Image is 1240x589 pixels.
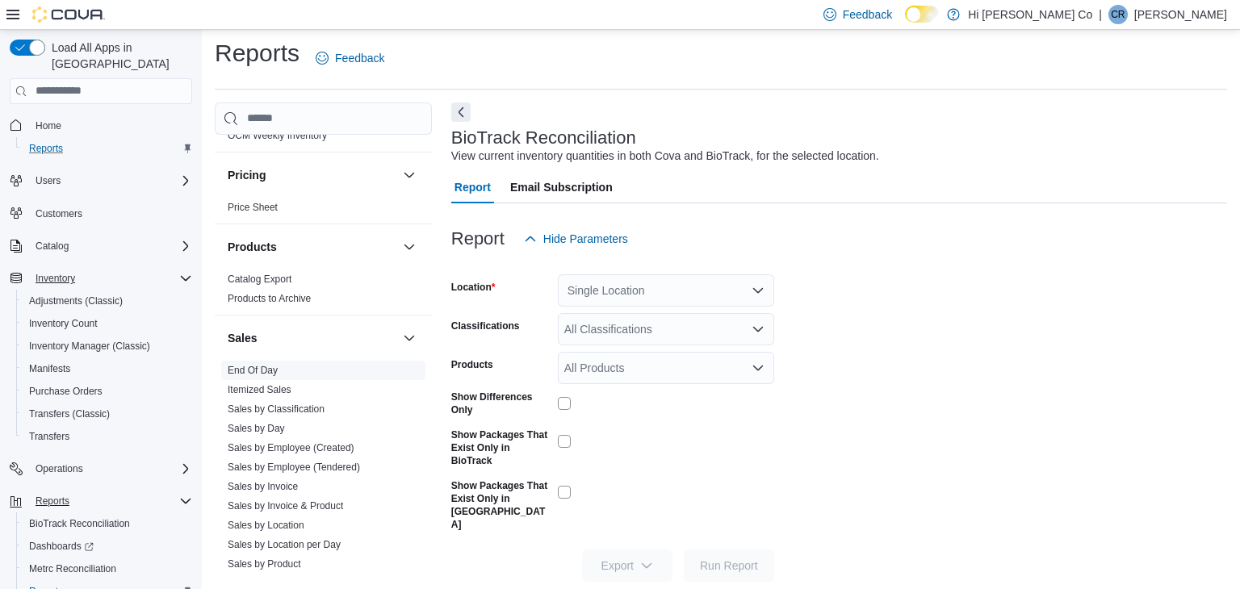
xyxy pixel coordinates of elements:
[543,231,628,247] span: Hide Parameters
[23,537,192,556] span: Dashboards
[29,562,116,575] span: Metrc Reconciliation
[215,269,432,315] div: Products
[215,126,432,152] div: OCM
[228,167,396,183] button: Pricing
[29,203,192,223] span: Customers
[23,291,129,311] a: Adjustments (Classic)
[228,201,278,214] span: Price Sheet
[23,514,136,533] a: BioTrack Reconciliation
[16,425,199,448] button: Transfers
[36,272,75,285] span: Inventory
[23,382,109,401] a: Purchase Orders
[29,115,192,136] span: Home
[752,361,765,374] button: Open list of options
[23,314,104,333] a: Inventory Count
[23,559,123,579] a: Metrc Reconciliation
[228,519,304,532] span: Sales by Location
[451,281,496,294] label: Location
[228,480,298,493] span: Sales by Invoice
[592,549,663,582] span: Export
[3,490,199,512] button: Reports
[752,284,765,297] button: Open list of options
[36,207,82,220] span: Customers
[16,535,199,558] a: Dashboards
[228,539,341,550] a: Sales by Location per Day
[1108,5,1128,24] div: Chris Reves
[29,116,68,136] a: Home
[228,365,278,376] a: End Of Day
[32,6,105,23] img: Cova
[228,167,266,183] h3: Pricing
[36,174,61,187] span: Users
[968,5,1092,24] p: Hi [PERSON_NAME] Co
[16,312,199,335] button: Inventory Count
[3,267,199,290] button: Inventory
[228,130,327,141] a: OCM Weekly Inventory
[16,335,199,357] button: Inventory Manager (Classic)
[228,481,298,492] a: Sales by Invoice
[29,491,192,511] span: Reports
[23,427,76,446] a: Transfers
[23,139,192,158] span: Reports
[228,500,343,512] a: Sales by Invoice & Product
[228,273,291,286] span: Catalog Export
[3,169,199,192] button: Users
[455,171,491,203] span: Report
[451,102,471,122] button: Next
[228,403,325,416] span: Sales by Classification
[451,229,505,249] h3: Report
[228,441,354,454] span: Sales by Employee (Created)
[215,37,300,69] h1: Reports
[29,540,94,553] span: Dashboards
[843,6,892,23] span: Feedback
[29,142,63,155] span: Reports
[29,459,192,478] span: Operations
[29,385,103,398] span: Purchase Orders
[16,403,199,425] button: Transfers (Classic)
[1134,5,1227,24] p: [PERSON_NAME]
[451,320,520,332] label: Classifications
[29,294,123,307] span: Adjustments (Classic)
[400,165,419,185] button: Pricing
[23,359,192,378] span: Manifests
[582,549,672,582] button: Export
[29,459,90,478] button: Operations
[228,384,291,395] a: Itemized Sales
[700,558,758,574] span: Run Report
[228,383,291,396] span: Itemized Sales
[451,391,551,416] label: Show Differences Only
[451,128,636,148] h3: BioTrack Reconciliation
[23,336,192,356] span: Inventory Manager (Classic)
[29,269,192,288] span: Inventory
[29,362,70,375] span: Manifests
[45,40,192,72] span: Load All Apps in [GEOGRAPHIC_DATA]
[23,404,116,424] a: Transfers (Classic)
[228,330,396,346] button: Sales
[228,403,325,415] a: Sales by Classification
[16,512,199,535] button: BioTrack Reconciliation
[1111,5,1125,24] span: CR
[23,559,192,579] span: Metrc Reconciliation
[23,139,69,158] a: Reports
[451,148,879,165] div: View current inventory quantities in both Cova and BioTrack, for the selected location.
[228,422,285,435] span: Sales by Day
[16,357,199,380] button: Manifests
[29,340,150,353] span: Inventory Manager (Classic)
[228,520,304,531] a: Sales by Location
[23,427,192,446] span: Transfers
[23,382,192,401] span: Purchase Orders
[29,236,192,256] span: Catalog
[16,558,199,580] button: Metrc Reconciliation
[29,269,82,288] button: Inventory
[3,457,199,480] button: Operations
[228,462,360,473] a: Sales by Employee (Tendered)
[400,328,419,348] button: Sales
[29,204,89,223] a: Customers
[23,359,77,378] a: Manifests
[684,549,774,582] button: Run Report
[905,6,939,23] input: Dark Mode
[510,171,613,203] span: Email Subscription
[517,223,635,255] button: Hide Parameters
[23,404,192,424] span: Transfers (Classic)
